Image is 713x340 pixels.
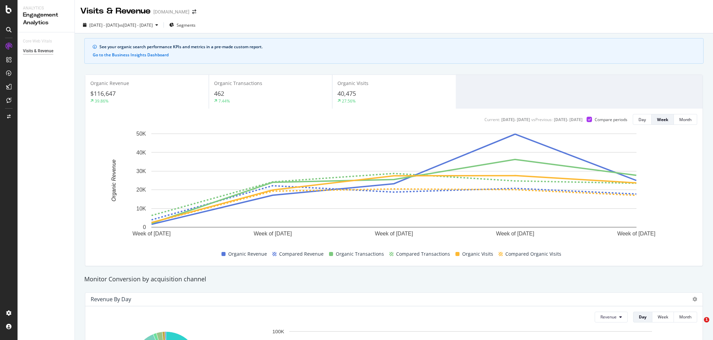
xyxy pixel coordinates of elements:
[600,314,617,320] span: Revenue
[336,250,384,258] span: Organic Transactions
[342,98,356,104] div: 27.56%
[81,275,707,284] div: Monitor Conversion by acquisition channel
[80,5,151,17] div: Visits & Revenue
[639,314,647,320] div: Day
[617,231,655,236] text: Week of [DATE]
[132,231,171,236] text: Week of [DATE]
[84,38,704,64] div: info banner
[658,314,668,320] div: Week
[674,114,697,125] button: Month
[177,22,196,28] span: Segments
[90,80,129,86] span: Organic Revenue
[704,317,709,322] span: 1
[679,117,691,122] div: Month
[214,80,262,86] span: Organic Transactions
[23,11,69,27] div: Engagement Analytics
[679,314,691,320] div: Month
[23,48,53,55] div: Visits & Revenue
[272,329,284,334] text: 100K
[337,80,368,86] span: Organic Visits
[80,20,161,30] button: [DATE] - [DATE]vs[DATE] - [DATE]
[23,48,70,55] a: Visits & Revenue
[484,117,500,122] div: Current:
[228,250,267,258] span: Organic Revenue
[93,53,169,57] button: Go to the Business Insights Dashboard
[633,114,652,125] button: Day
[153,8,189,15] div: [DOMAIN_NAME]
[95,98,109,104] div: 39.86%
[99,44,695,50] div: See your organic search performance KPIs and metrics in a pre-made custom report.
[462,250,493,258] span: Organic Visits
[137,187,146,193] text: 20K
[137,206,146,211] text: 10K
[119,22,153,28] span: vs [DATE] - [DATE]
[167,20,198,30] button: Segments
[674,312,697,322] button: Month
[554,117,583,122] div: [DATE] - [DATE]
[279,250,324,258] span: Compared Revenue
[143,224,146,230] text: 0
[218,98,230,104] div: 7.44%
[91,296,131,303] div: Revenue by Day
[657,117,668,122] div: Week
[496,231,534,236] text: Week of [DATE]
[192,9,196,14] div: arrow-right-arrow-left
[531,117,553,122] div: vs Previous :
[505,250,561,258] span: Compared Organic Visits
[501,117,530,122] div: [DATE] - [DATE]
[137,168,146,174] text: 30K
[690,317,706,333] iframe: Intercom live chat
[111,160,117,202] text: Organic Revenue
[91,130,697,247] svg: A chart.
[137,150,146,155] text: 40K
[254,231,292,236] text: Week of [DATE]
[23,38,52,45] div: Core Web Vitals
[89,22,119,28] span: [DATE] - [DATE]
[595,117,627,122] div: Compare periods
[337,89,356,97] span: 40,475
[595,312,628,322] button: Revenue
[652,312,674,322] button: Week
[23,5,69,11] div: Analytics
[652,114,674,125] button: Week
[23,38,59,45] a: Core Web Vitals
[638,117,646,122] div: Day
[633,312,652,322] button: Day
[396,250,450,258] span: Compared Transactions
[137,131,146,137] text: 50K
[375,231,413,236] text: Week of [DATE]
[90,89,116,97] span: $116,647
[214,89,224,97] span: 462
